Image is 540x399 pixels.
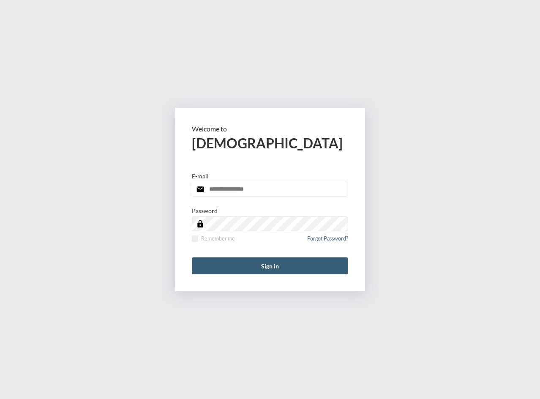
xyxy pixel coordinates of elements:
[192,235,235,242] label: Remember me
[192,257,348,274] button: Sign in
[307,235,348,247] a: Forgot Password?
[192,135,348,151] h2: [DEMOGRAPHIC_DATA]
[192,125,348,133] p: Welcome to
[192,207,218,214] p: Password
[192,172,209,180] p: E-mail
